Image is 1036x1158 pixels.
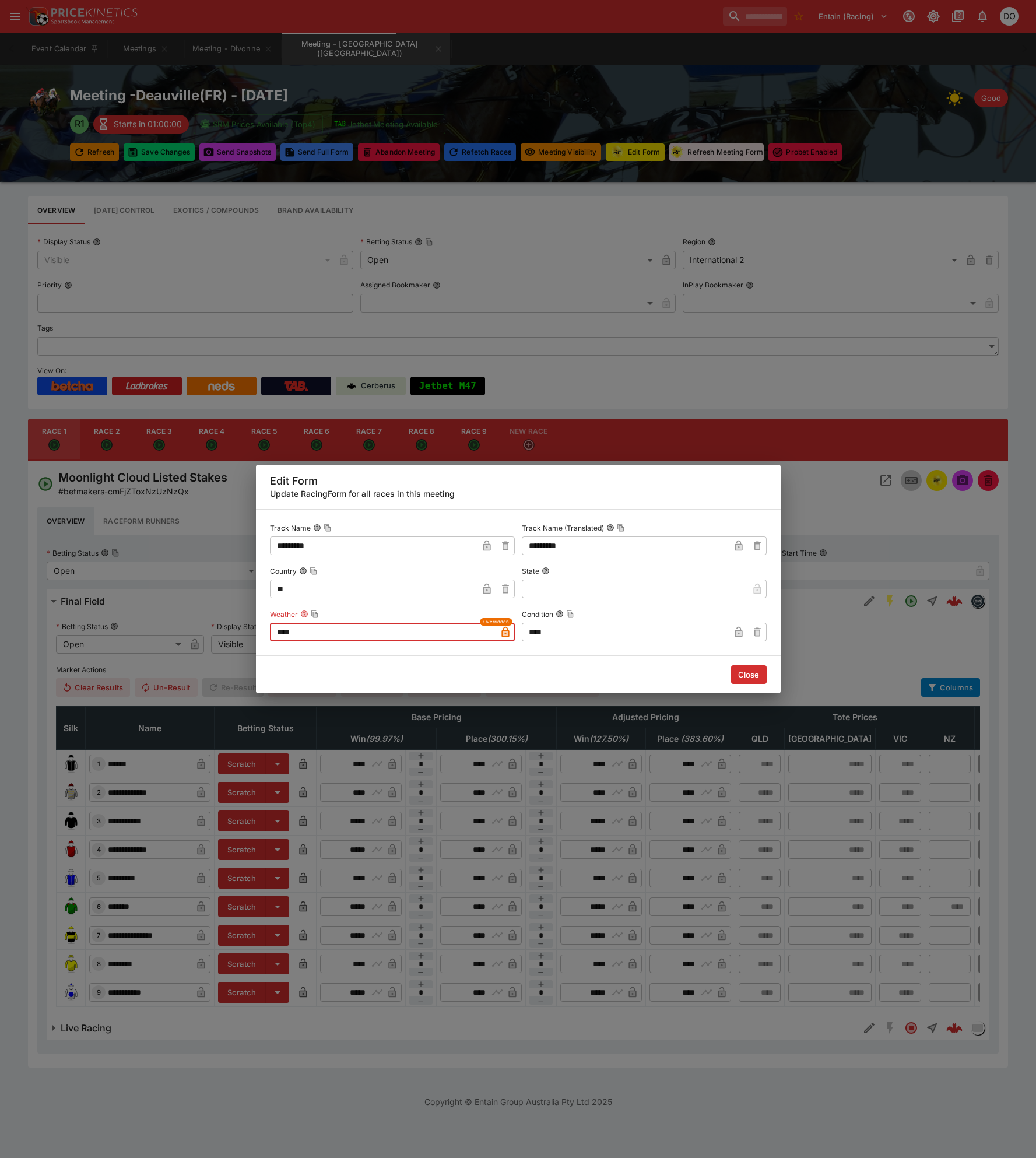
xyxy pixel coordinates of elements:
p: Country [270,566,297,576]
span: Overridden [483,618,509,626]
button: CountryCopy To Clipboard [299,567,307,575]
button: Close [731,665,767,684]
button: Copy To Clipboard [617,524,625,532]
p: Track Name [270,523,311,533]
p: Track Name (Translated) [522,523,604,533]
p: Condition [522,609,553,619]
button: Track NameCopy To Clipboard [313,524,321,532]
p: State [522,566,539,576]
button: Copy To Clipboard [566,610,574,618]
button: WeatherCopy To Clipboard [300,610,308,618]
h5: Edit Form [270,474,767,487]
button: Copy To Clipboard [311,610,319,618]
button: Track Name (Translated)Copy To Clipboard [606,524,614,532]
button: Copy To Clipboard [324,524,332,532]
button: State [542,567,550,575]
p: Weather [270,609,298,619]
h6: Update RacingForm for all races in this meeting [270,487,767,500]
button: Copy To Clipboard [310,567,318,575]
button: ConditionCopy To Clipboard [556,610,564,618]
